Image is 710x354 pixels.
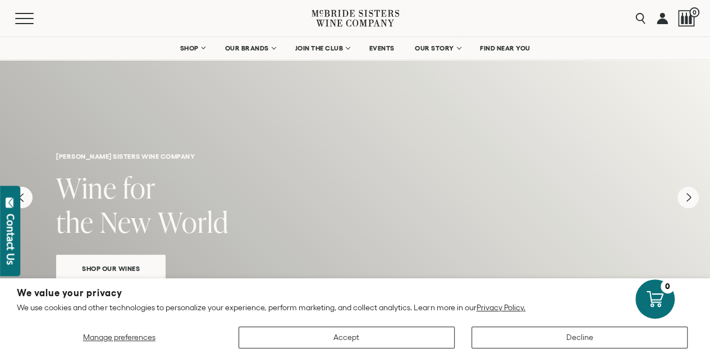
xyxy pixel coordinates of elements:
[83,333,155,342] span: Manage preferences
[480,44,530,52] span: FIND NEAR YOU
[5,214,16,265] div: Contact Us
[56,203,94,241] span: the
[100,203,152,241] span: New
[471,327,688,348] button: Decline
[677,187,699,208] button: Next
[158,203,228,241] span: World
[295,44,343,52] span: JOIN THE CLUB
[17,327,222,348] button: Manage preferences
[56,153,654,160] h6: [PERSON_NAME] sisters wine company
[17,288,693,298] h2: We value your privacy
[56,255,166,282] a: Shop Our Wines
[172,37,212,59] a: SHOP
[362,37,402,59] a: EVENTS
[239,327,455,348] button: Accept
[477,303,525,312] a: Privacy Policy.
[369,44,395,52] span: EVENTS
[661,279,675,293] div: 0
[287,37,356,59] a: JOIN THE CLUB
[123,168,155,207] span: for
[11,187,33,208] button: Previous
[17,302,693,312] p: We use cookies and other technologies to personalize your experience, perform marketing, and coll...
[15,13,56,24] button: Mobile Menu Trigger
[415,44,454,52] span: OUR STORY
[217,37,282,59] a: OUR BRANDS
[62,262,159,275] span: Shop Our Wines
[689,7,699,17] span: 0
[407,37,468,59] a: OUR STORY
[180,44,199,52] span: SHOP
[225,44,268,52] span: OUR BRANDS
[473,37,538,59] a: FIND NEAR YOU
[56,168,117,207] span: Wine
